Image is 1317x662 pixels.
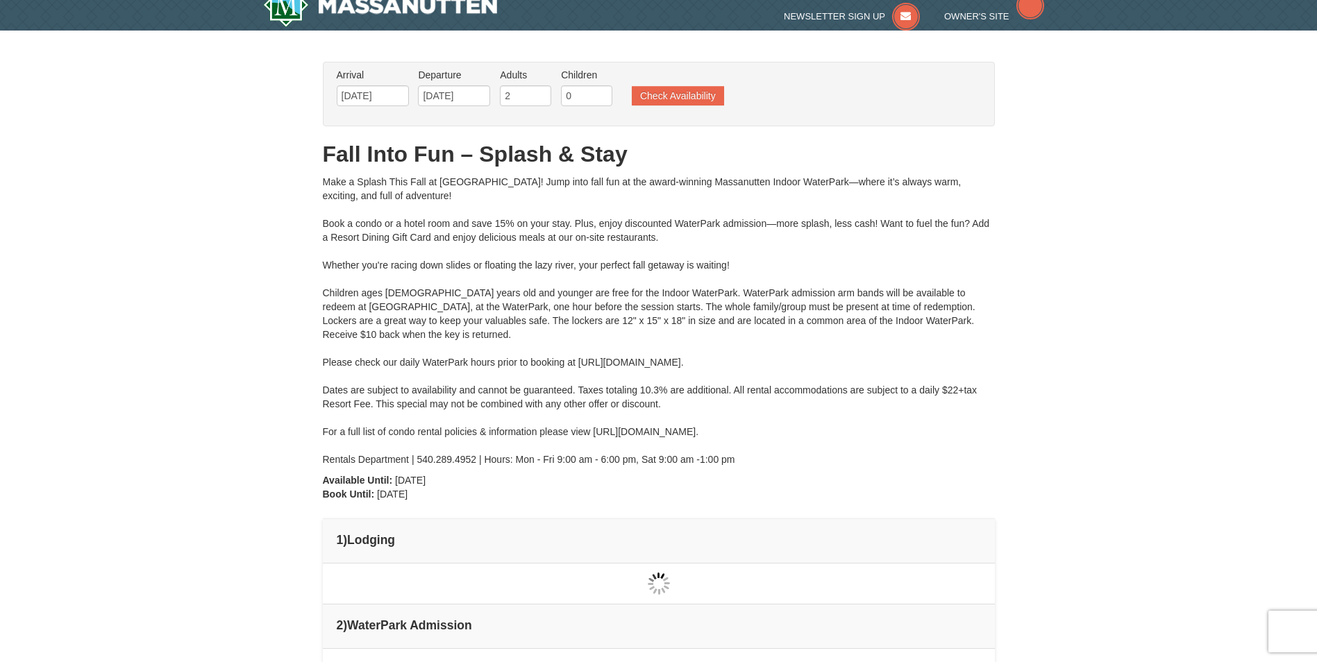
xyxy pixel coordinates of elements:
button: Check Availability [632,86,724,105]
label: Adults [500,68,551,82]
h4: 2 WaterPark Admission [337,618,981,632]
strong: Book Until: [323,489,375,500]
h1: Fall Into Fun – Splash & Stay [323,140,995,168]
span: ) [343,533,347,547]
a: Newsletter Sign Up [784,11,920,22]
div: Make a Splash This Fall at [GEOGRAPHIC_DATA]! Jump into fall fun at the award-winning Massanutten... [323,175,995,466]
span: ) [343,618,347,632]
span: [DATE] [377,489,408,500]
label: Children [561,68,612,82]
a: Owner's Site [944,11,1044,22]
label: Departure [418,68,490,82]
span: Newsletter Sign Up [784,11,885,22]
strong: Available Until: [323,475,393,486]
label: Arrival [337,68,409,82]
img: wait gif [648,572,670,595]
span: Owner's Site [944,11,1009,22]
span: [DATE] [395,475,426,486]
h4: 1 Lodging [337,533,981,547]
